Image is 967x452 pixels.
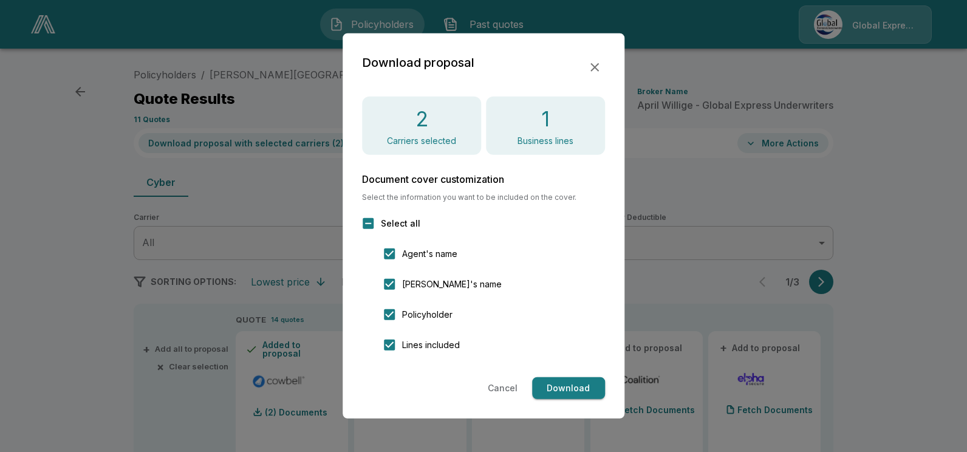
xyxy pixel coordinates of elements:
p: Carriers selected [387,137,456,145]
span: Lines included [402,338,460,351]
p: Business lines [518,137,573,145]
span: Agent's name [402,247,457,260]
h4: 2 [415,106,428,132]
h6: Document cover customization [362,174,605,184]
span: [PERSON_NAME]'s name [402,278,502,290]
h4: 1 [541,106,550,132]
span: Select all [381,217,420,230]
span: Policyholder [402,308,453,321]
span: Select the information you want to be included on the cover. [362,194,605,201]
h2: Download proposal [362,53,474,72]
button: Cancel [483,377,522,400]
button: Download [532,377,605,400]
